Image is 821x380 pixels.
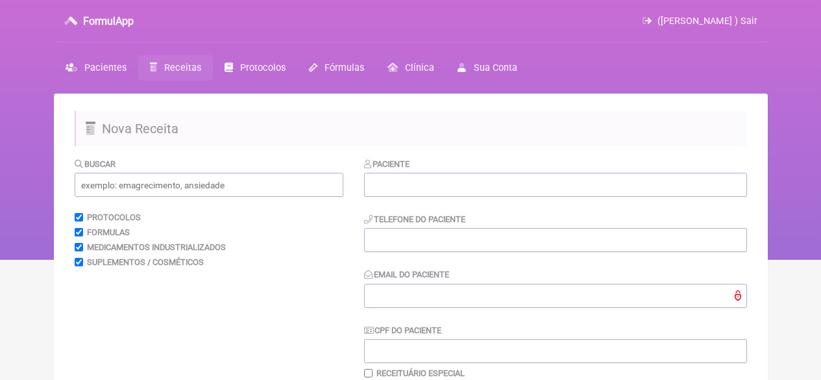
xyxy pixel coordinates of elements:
span: Sua Conta [474,62,517,73]
a: Receitas [138,55,213,81]
a: Fórmulas [297,55,376,81]
input: exemplo: emagrecimento, ansiedade [75,173,343,197]
h2: Nova Receita [75,111,747,146]
span: Receitas [164,62,201,73]
a: Protocolos [213,55,297,81]
a: Sua Conta [446,55,528,81]
label: Formulas [87,227,130,237]
a: Clínica [376,55,446,81]
span: Pacientes [84,62,127,73]
label: Email do Paciente [364,270,450,279]
label: Receituário Especial [376,368,465,378]
label: Medicamentos Industrializados [87,242,226,252]
a: Pacientes [54,55,138,81]
h3: FormulApp [83,15,134,27]
span: Clínica [405,62,434,73]
a: ([PERSON_NAME] ) Sair [643,16,757,27]
span: Fórmulas [325,62,364,73]
span: ([PERSON_NAME] ) Sair [657,16,757,27]
span: Protocolos [240,62,286,73]
label: Paciente [364,159,410,169]
label: Buscar [75,159,116,169]
label: Telefone do Paciente [364,214,466,224]
label: Protocolos [87,212,141,222]
label: Suplementos / Cosméticos [87,257,204,267]
label: CPF do Paciente [364,325,442,335]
